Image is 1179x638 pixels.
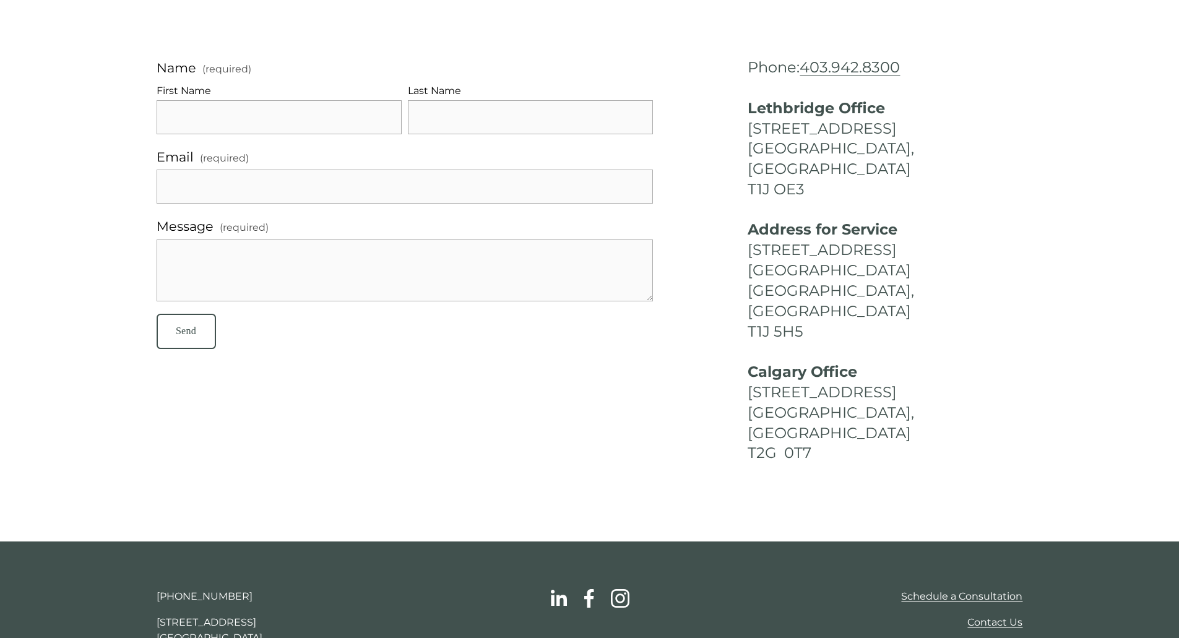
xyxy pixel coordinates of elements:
[800,58,900,76] a: 403.942.8300
[157,83,402,100] div: First Name
[157,588,357,605] p: [PHONE_NUMBER]
[202,64,251,74] span: (required)
[748,362,1022,464] h4: [STREET_ADDRESS] [GEOGRAPHIC_DATA], [GEOGRAPHIC_DATA] T2G 0T7
[748,58,1022,200] h4: Phone: [STREET_ADDRESS] [GEOGRAPHIC_DATA], [GEOGRAPHIC_DATA] T1J OE3
[157,216,214,236] span: Message
[176,325,196,336] span: Send
[548,588,568,608] a: linkedin-unauth
[200,150,249,166] span: (required)
[748,220,1022,342] h4: [STREET_ADDRESS] [GEOGRAPHIC_DATA] [GEOGRAPHIC_DATA], [GEOGRAPHIC_DATA] T1J 5H5
[157,147,194,167] span: Email
[748,363,857,381] strong: Calgary Office
[901,588,1022,605] a: Schedule a Consultation
[157,314,216,349] button: SendSend
[408,83,653,100] div: Last Name
[157,58,196,78] span: Name
[748,220,897,238] strong: Address for Service
[579,588,599,608] a: facebook-unauth
[967,614,1022,631] a: Contact Us
[748,99,885,117] strong: Lethbridge Office
[610,588,630,608] a: Instagram
[220,220,269,236] span: (required)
